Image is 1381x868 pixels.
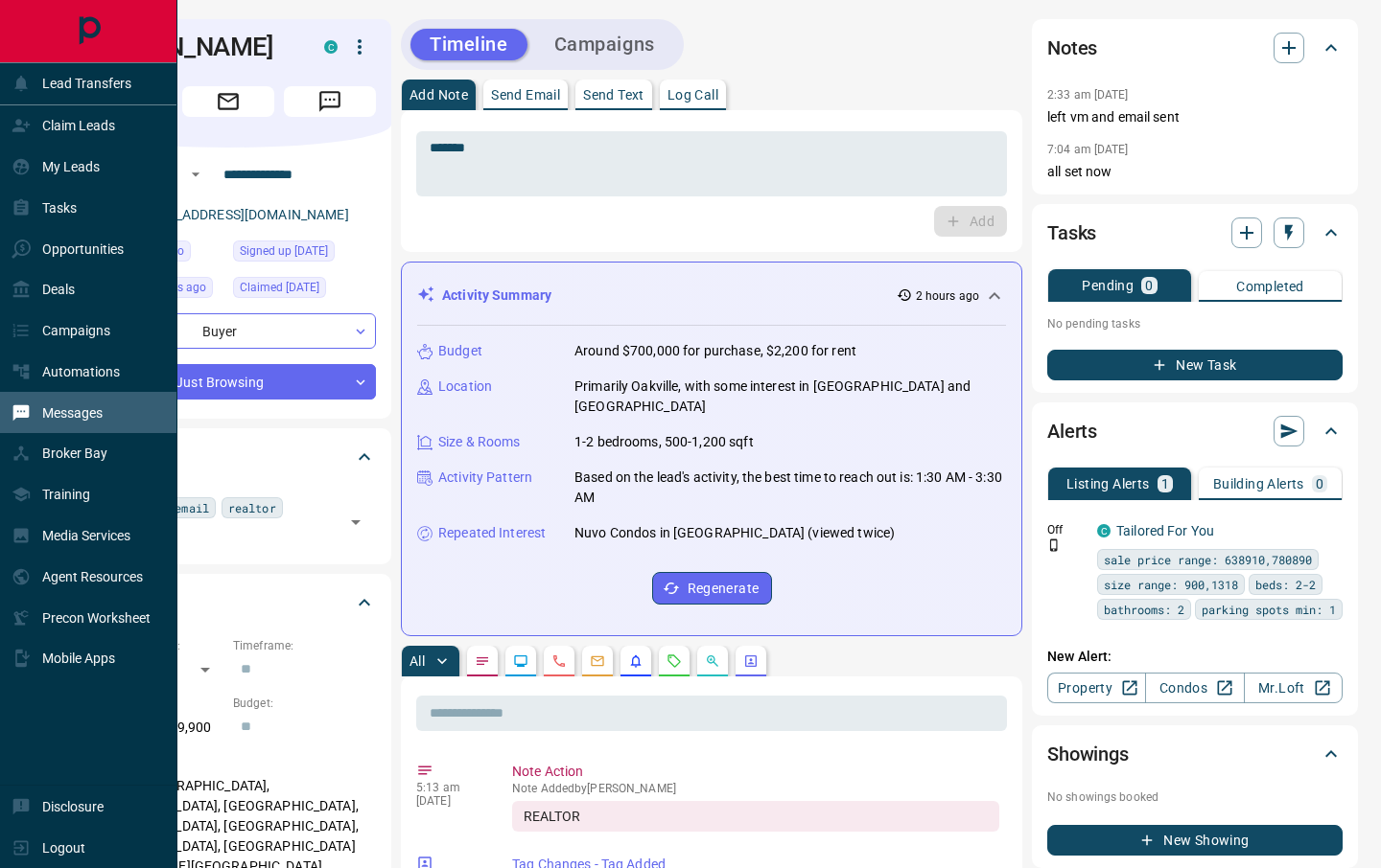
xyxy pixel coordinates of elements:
div: Criteria [81,580,376,626]
p: Primarily Oakville, with some interest in [GEOGRAPHIC_DATA] and [GEOGRAPHIC_DATA] [574,377,1006,417]
div: Notes [1047,25,1343,71]
p: Budget [438,341,482,361]
svg: Calls [551,653,567,669]
div: Tags [81,434,376,480]
p: 0 [1145,279,1153,292]
svg: Listing Alerts [628,653,644,669]
p: 7:04 am [DATE] [1047,143,1129,156]
p: Nuvo Condos in [GEOGRAPHIC_DATA] (viewed twice) [574,523,895,543]
svg: Agent Actions [743,653,759,669]
svg: Notes [475,653,490,669]
p: No showings booked [1047,788,1343,806]
a: [EMAIL_ADDRESS][DOMAIN_NAME] [132,207,349,222]
div: condos.ca [1097,524,1111,537]
p: 1-2 bedrooms, 500-1,200 sqft [574,432,754,452]
p: Send Text [583,88,644,102]
p: Areas Searched: [81,753,376,770]
p: Activity Pattern [438,468,532,488]
p: Size & Rooms [438,432,521,452]
p: Completed [1236,280,1304,293]
span: Claimed [DATE] [240,278,319,297]
span: sale price range: 638910,780890 [1104,550,1312,569]
svg: Requests [667,653,682,669]
button: Campaigns [535,29,674,60]
p: Send Email [491,88,560,102]
span: Message [284,86,376,117]
p: left vm and email sent [1047,107,1343,127]
h2: Alerts [1047,416,1097,446]
span: Signed up [DATE] [240,241,328,261]
p: 2 hours ago [916,287,979,305]
button: Open [184,163,207,186]
a: Mr.Loft [1244,673,1343,703]
textarea: To enrich screen reader interactions, please activate Accessibility in Grammarly extension settings [430,140,994,189]
p: Budget: [233,695,376,712]
div: Wed Aug 14 2024 [233,277,376,304]
span: bathrooms: 2 [1104,600,1184,619]
div: Buyer [81,313,376,349]
button: New Task [1047,350,1343,380]
span: Email [182,86,274,117]
p: Activity Summary [442,286,551,306]
p: Off [1047,521,1086,538]
p: No pending tasks [1047,309,1343,338]
div: Just Browsing [81,364,376,400]
p: Around $700,000 for purchase, $2,200 for rent [574,341,856,361]
span: realtor [228,498,276,517]
p: Repeated Interest [438,523,546,543]
p: 2:33 am [DATE] [1047,88,1129,102]
p: 1 [1161,477,1169,491]
h2: Notes [1047,33,1097,63]
svg: Push Notification Only [1047,538,1061,552]
div: REALTOR [512,801,999,832]
div: Activity Summary2 hours ago [417,278,1006,313]
p: Timeframe: [233,637,376,654]
h2: Showings [1047,739,1129,769]
span: beds: 2-2 [1255,575,1316,594]
p: Note Added by [PERSON_NAME] [512,782,999,795]
p: Building Alerts [1213,477,1304,491]
a: Condos [1145,673,1244,703]
svg: Opportunities [705,653,720,669]
button: Regenerate [652,572,772,605]
p: Add Note [410,88,468,102]
p: All [410,654,425,668]
a: Tailored For You [1116,523,1214,538]
button: Open [342,509,369,536]
p: New Alert: [1047,647,1343,667]
div: Tasks [1047,210,1343,256]
h1: [PERSON_NAME] [81,32,295,62]
a: Property [1047,673,1146,703]
svg: Emails [590,653,605,669]
span: size range: 900,1318 [1104,575,1238,594]
p: Based on the lead's activity, the best time to reach out is: 1:30 AM - 3:30 AM [574,468,1006,508]
div: Sat Jun 11 2022 [233,240,376,267]
p: Listing Alerts [1066,477,1150,491]
div: Showings [1047,731,1343,777]
p: [DATE] [416,794,483,808]
div: Alerts [1047,408,1343,454]
p: 0 [1316,477,1323,491]
p: all set now [1047,162,1343,182]
span: parking spots min: 1 [1202,600,1336,619]
p: Pending [1082,279,1134,292]
p: Location [438,377,492,397]
p: 5:13 am [416,781,483,794]
h2: Tasks [1047,217,1096,248]
div: condos.ca [324,40,338,54]
svg: Lead Browsing Activity [513,653,528,669]
p: Log Call [667,88,718,102]
button: Timeline [410,29,527,60]
button: New Showing [1047,825,1343,856]
p: Note Action [512,762,999,782]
